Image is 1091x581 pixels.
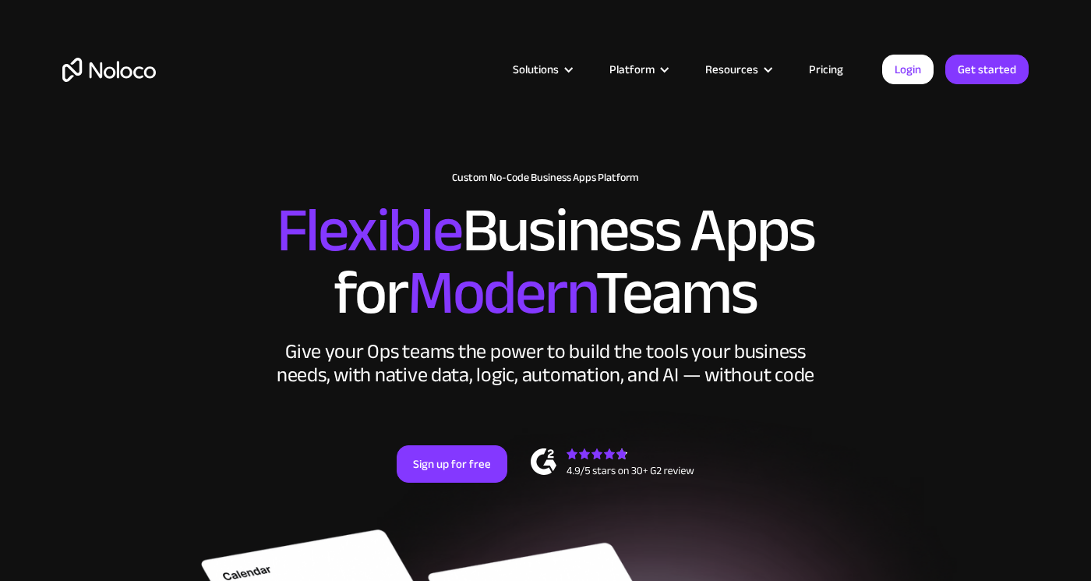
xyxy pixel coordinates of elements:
div: Resources [705,59,758,80]
span: Modern [408,235,595,351]
a: Sign up for free [397,445,507,483]
a: home [62,58,156,82]
div: Solutions [493,59,590,80]
div: Platform [609,59,655,80]
div: Resources [686,59,789,80]
a: Pricing [789,59,863,80]
div: Platform [590,59,686,80]
h2: Business Apps for Teams [62,200,1029,324]
span: Flexible [277,172,462,289]
h1: Custom No-Code Business Apps Platform [62,172,1029,184]
a: Login [882,55,934,84]
a: Get started [945,55,1029,84]
div: Give your Ops teams the power to build the tools your business needs, with native data, logic, au... [273,340,818,387]
div: Solutions [513,59,559,80]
